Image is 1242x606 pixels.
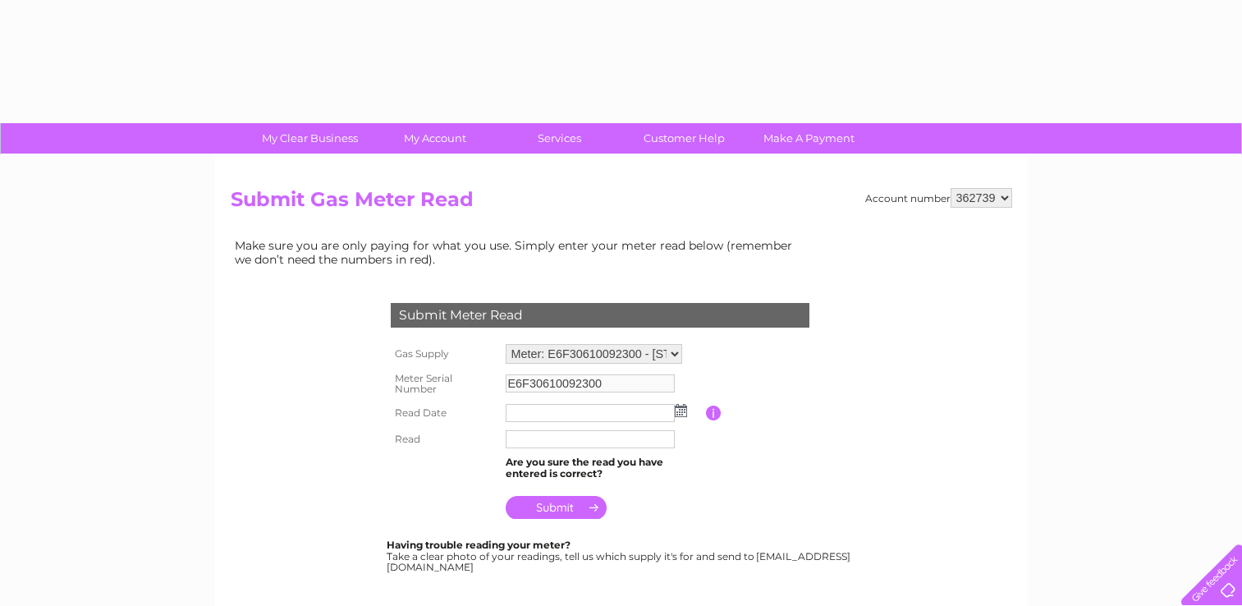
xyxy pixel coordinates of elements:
[387,539,853,573] div: Take a clear photo of your readings, tell us which supply it's for and send to [EMAIL_ADDRESS][DO...
[231,188,1012,219] h2: Submit Gas Meter Read
[706,406,722,420] input: Information
[387,368,502,401] th: Meter Serial Number
[675,404,687,417] img: ...
[387,340,502,368] th: Gas Supply
[367,123,502,154] a: My Account
[242,123,378,154] a: My Clear Business
[741,123,877,154] a: Make A Payment
[865,188,1012,208] div: Account number
[616,123,752,154] a: Customer Help
[387,400,502,426] th: Read Date
[502,452,706,484] td: Are you sure the read you have entered is correct?
[231,235,805,269] td: Make sure you are only paying for what you use. Simply enter your meter read below (remember we d...
[391,303,809,328] div: Submit Meter Read
[506,496,607,519] input: Submit
[387,426,502,452] th: Read
[387,539,571,551] b: Having trouble reading your meter?
[492,123,627,154] a: Services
